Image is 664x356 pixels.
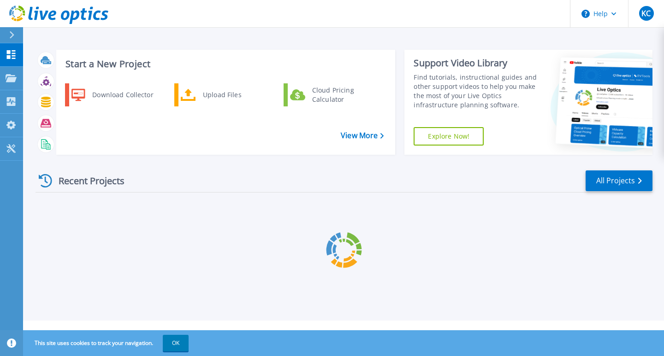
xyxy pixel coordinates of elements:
[341,131,384,140] a: View More
[414,127,484,146] a: Explore Now!
[586,170,652,191] a: All Projects
[65,83,160,106] a: Download Collector
[284,83,378,106] a: Cloud Pricing Calculator
[414,57,538,69] div: Support Video Library
[65,59,384,69] h3: Start a New Project
[36,169,137,192] div: Recent Projects
[163,335,189,351] button: OK
[88,86,157,104] div: Download Collector
[174,83,269,106] a: Upload Files
[641,10,651,17] span: KC
[198,86,267,104] div: Upload Files
[25,335,189,351] span: This site uses cookies to track your navigation.
[308,86,376,104] div: Cloud Pricing Calculator
[414,73,538,110] div: Find tutorials, instructional guides and other support videos to help you make the most of your L...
